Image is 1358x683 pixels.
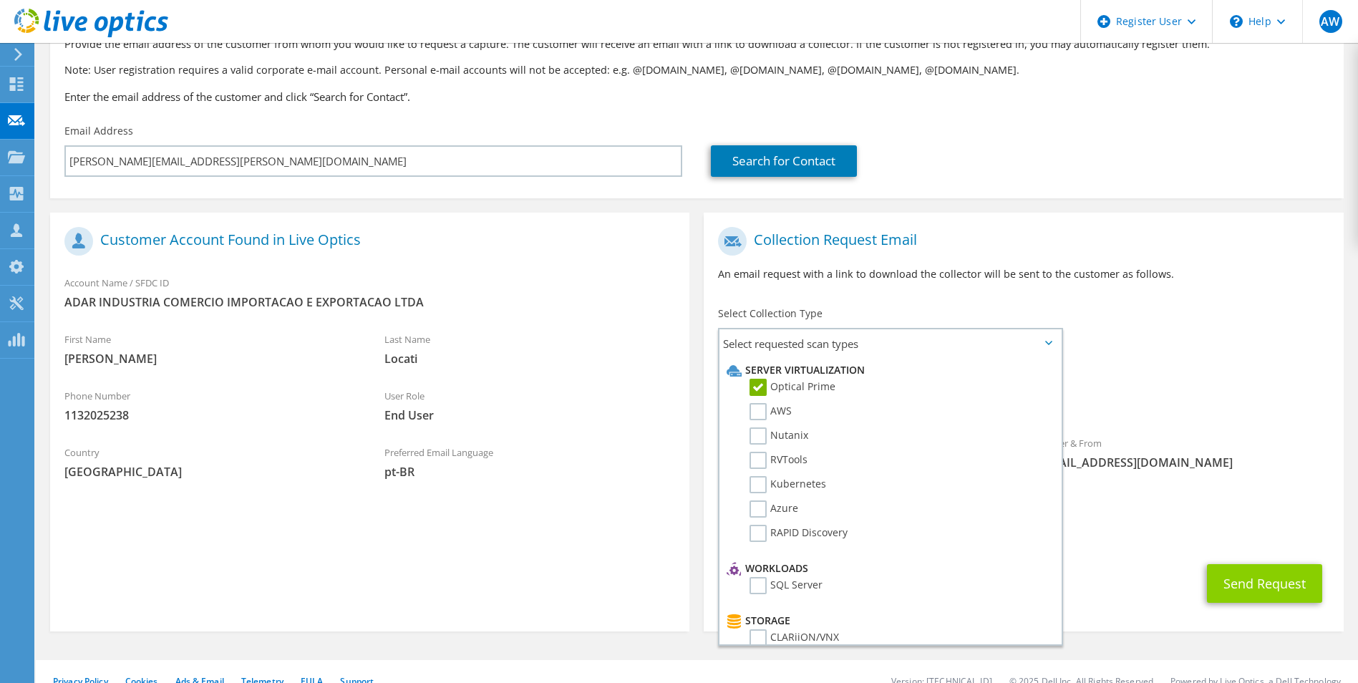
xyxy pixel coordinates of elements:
[1038,455,1329,470] span: [EMAIL_ADDRESS][DOMAIN_NAME]
[50,437,370,487] div: Country
[1319,10,1342,33] span: AW
[370,437,690,487] div: Preferred Email Language
[718,306,823,321] label: Select Collection Type
[711,145,857,177] a: Search for Contact
[1024,428,1344,478] div: Sender & From
[723,362,1053,379] li: Server Virtualization
[750,525,848,542] label: RAPID Discovery
[704,364,1343,421] div: Requested Collections
[750,452,807,469] label: RVTools
[750,427,808,445] label: Nutanix
[723,560,1053,577] li: Workloads
[719,329,1060,358] span: Select requested scan types
[384,351,676,367] span: Locati
[64,62,1329,78] p: Note: User registration requires a valid corporate e-mail account. Personal e-mail accounts will ...
[723,612,1053,629] li: Storage
[750,500,798,518] label: Azure
[750,379,835,396] label: Optical Prime
[64,37,1329,52] p: Provide the email address of the customer from whom you would like to request a capture. The cust...
[64,294,675,310] span: ADAR INDUSTRIA COMERCIO IMPORTACAO E EXPORTACAO LTDA
[64,351,356,367] span: [PERSON_NAME]
[718,227,1321,256] h1: Collection Request Email
[64,124,133,138] label: Email Address
[370,381,690,430] div: User Role
[50,381,370,430] div: Phone Number
[50,268,689,317] div: Account Name / SFDC ID
[750,476,826,493] label: Kubernetes
[64,89,1329,105] h3: Enter the email address of the customer and click “Search for Contact”.
[64,407,356,423] span: 1132025238
[704,500,1343,550] div: CC & Reply To
[1230,15,1243,28] svg: \n
[384,407,676,423] span: End User
[64,464,356,480] span: [GEOGRAPHIC_DATA]
[64,227,668,256] h1: Customer Account Found in Live Optics
[370,324,690,374] div: Last Name
[50,324,370,374] div: First Name
[750,403,792,420] label: AWS
[384,464,676,480] span: pt-BR
[718,266,1329,282] p: An email request with a link to download the collector will be sent to the customer as follows.
[750,577,823,594] label: SQL Server
[750,629,839,646] label: CLARiiON/VNX
[704,428,1024,493] div: To
[1207,564,1322,603] button: Send Request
